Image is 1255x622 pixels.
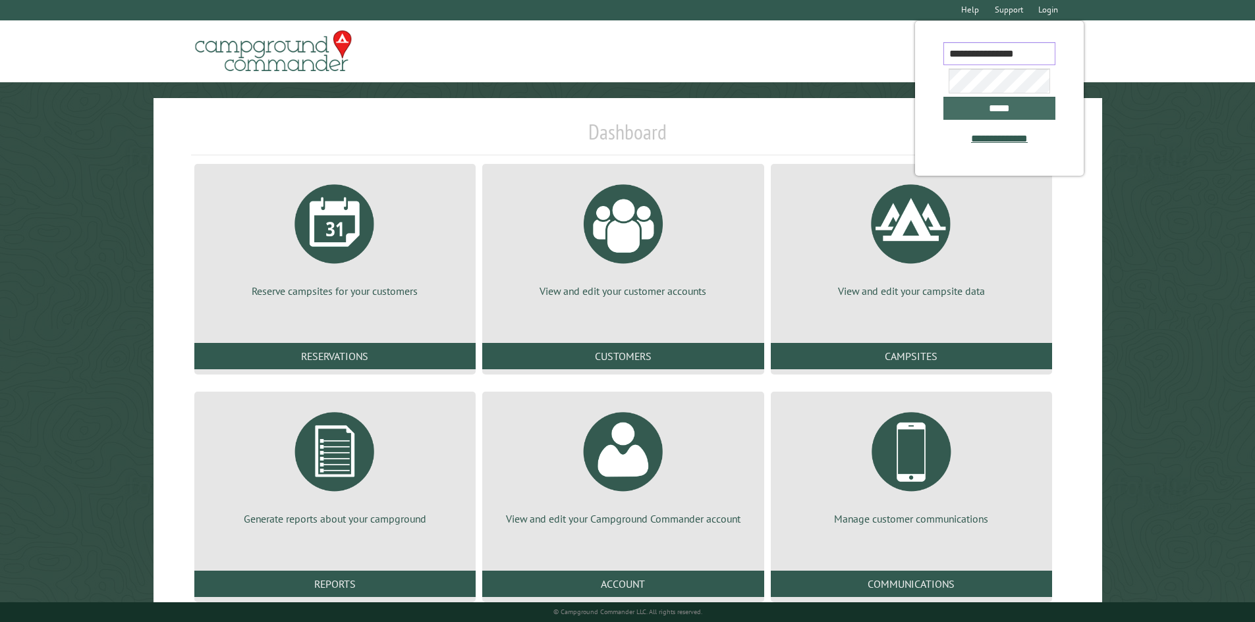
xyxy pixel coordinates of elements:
p: View and edit your Campground Commander account [498,511,748,526]
h1: Dashboard [191,119,1065,155]
a: View and edit your customer accounts [498,174,748,298]
a: Manage customer communications [787,402,1036,526]
small: © Campground Commander LLC. All rights reserved. [553,608,702,616]
a: Campsites [771,343,1052,369]
p: Manage customer communications [787,511,1036,526]
a: Reservations [194,343,476,369]
a: Generate reports about your campground [210,402,460,526]
a: View and edit your campsite data [787,174,1036,298]
a: View and edit your Campground Commander account [498,402,748,526]
img: Campground Commander [191,26,356,77]
a: Reports [194,571,476,597]
a: Account [482,571,764,597]
p: Generate reports about your campground [210,511,460,526]
p: Reserve campsites for your customers [210,284,460,298]
a: Reserve campsites for your customers [210,174,460,298]
p: View and edit your campsite data [787,284,1036,298]
a: Customers [482,343,764,369]
p: View and edit your customer accounts [498,284,748,298]
a: Communications [771,571,1052,597]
